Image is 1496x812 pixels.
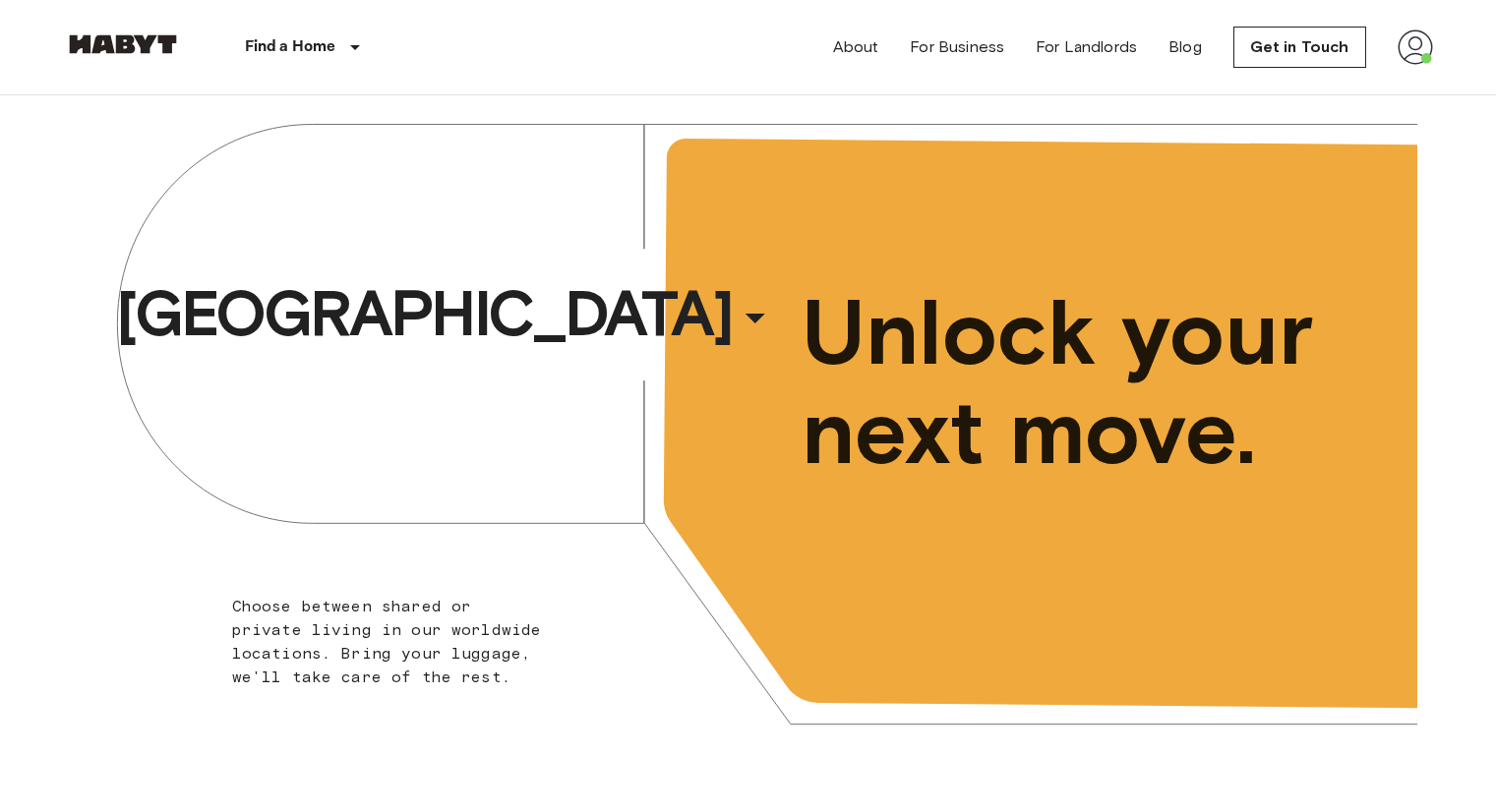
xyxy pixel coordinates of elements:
button: [GEOGRAPHIC_DATA] [108,268,787,359]
a: Blog [1168,35,1202,59]
a: For Business [910,35,1004,59]
span: Choose between shared or private living in our worldwide locations. Bring your luggage, we'll tak... [232,597,542,686]
img: avatar [1398,29,1433,65]
a: For Landlords [1036,35,1137,59]
span: [GEOGRAPHIC_DATA] [116,274,732,353]
img: Habyt [64,34,182,54]
span: Unlock your next move. [802,283,1337,482]
a: Get in Touch [1233,27,1366,68]
a: About [833,35,879,59]
p: Find a Home [245,35,336,59]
